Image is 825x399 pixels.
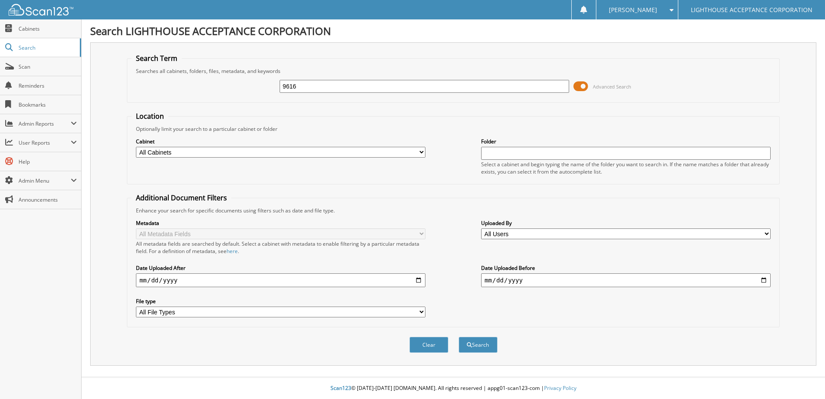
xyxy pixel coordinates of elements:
div: © [DATE]-[DATE] [DOMAIN_NAME]. All rights reserved | appg01-scan123-com | [82,378,825,399]
div: Select a cabinet and begin typing the name of the folder you want to search in. If the name match... [481,161,771,175]
legend: Additional Document Filters [132,193,231,203]
span: [PERSON_NAME] [609,7,657,13]
label: Cabinet [136,138,425,145]
span: Scan [19,63,77,70]
span: Bookmarks [19,101,77,108]
span: User Reports [19,139,71,146]
label: File type [136,298,425,305]
span: Announcements [19,196,77,203]
div: All metadata fields are searched by default. Select a cabinet with metadata to enable filtering b... [136,240,425,255]
h1: Search LIGHTHOUSE ACCEPTANCE CORPORATION [90,24,816,38]
div: Enhance your search for specific documents using filters such as date and file type. [132,207,775,214]
span: Help [19,158,77,165]
button: Clear [409,337,448,353]
span: Scan123 [331,384,351,392]
img: scan123-logo-white.svg [9,4,73,16]
label: Folder [481,138,771,145]
span: Admin Reports [19,120,71,127]
legend: Search Term [132,54,182,63]
iframe: Chat Widget [782,358,825,399]
legend: Location [132,111,168,121]
input: start [136,273,425,287]
div: Searches all cabinets, folders, files, metadata, and keywords [132,67,775,75]
span: LIGHTHOUSE ACCEPTANCE CORPORATION [691,7,812,13]
span: Cabinets [19,25,77,32]
span: Search [19,44,76,51]
a: here [227,247,238,255]
label: Metadata [136,219,425,227]
label: Date Uploaded Before [481,264,771,272]
div: Optionally limit your search to a particular cabinet or folder [132,125,775,133]
label: Uploaded By [481,219,771,227]
label: Date Uploaded After [136,264,425,272]
span: Reminders [19,82,77,89]
input: end [481,273,771,287]
span: Admin Menu [19,177,71,184]
a: Privacy Policy [544,384,576,392]
button: Search [459,337,498,353]
span: Advanced Search [593,83,631,90]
